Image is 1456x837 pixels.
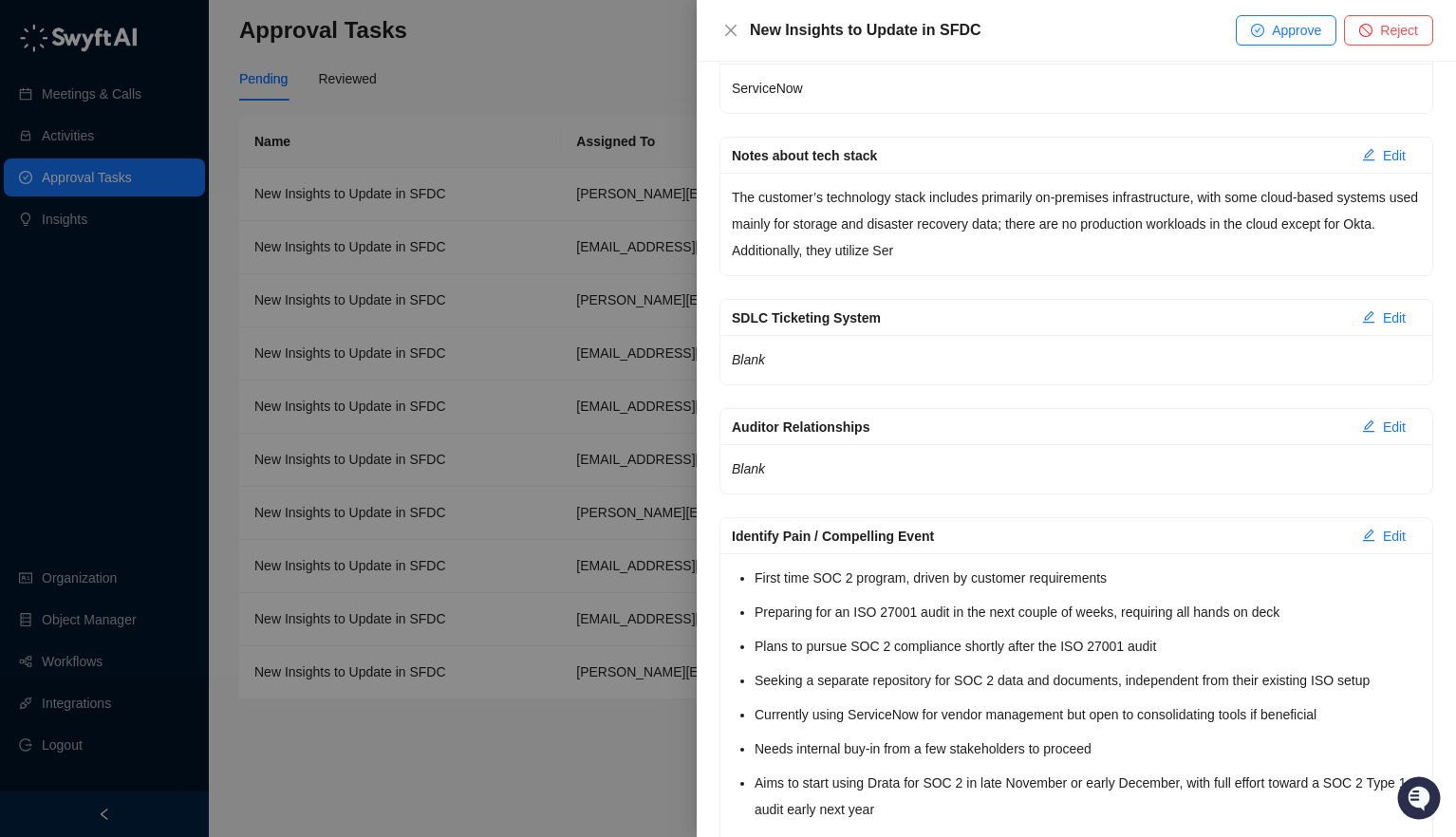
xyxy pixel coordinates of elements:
[65,191,240,206] div: We're available if you need us!
[323,177,345,200] button: Start new chat
[732,417,1347,437] div: Auditor Relationships
[1380,20,1418,41] span: Reject
[1347,412,1421,442] button: Edit
[78,258,154,292] a: 📶Status
[38,266,70,285] span: Docs
[1383,307,1406,328] span: Edit
[750,19,1236,42] div: New Insights to Update in SFDC
[1347,140,1421,171] button: Edit
[1344,15,1433,46] button: Reject
[1359,24,1372,37] span: stop
[104,266,146,285] span: Status
[1236,15,1336,46] button: Approve
[1347,303,1421,333] button: Edit
[1383,145,1406,166] span: Edit
[1347,521,1421,551] button: Edit
[65,172,311,191] div: Start new chat
[1362,148,1375,161] span: edit
[732,526,1347,547] div: Identify Pain / Compelling Event
[755,667,1421,694] li: Seeking a separate repository for SOC 2 data and documents, independent from their existing ISO s...
[732,352,765,367] em: Blank
[1362,419,1375,433] span: edit
[19,106,345,137] h2: How can we help?
[719,19,742,42] button: Close
[732,461,765,476] em: Blank
[755,633,1421,660] li: Plans to pursue SOC 2 compliance shortly after the ISO 27001 audit
[755,770,1421,823] li: Aims to start using Drata for SOC 2 in late November or early December, with full effort toward a...
[19,76,345,106] p: Welcome 👋
[755,701,1421,728] li: Currently using ServiceNow for vendor management but open to consolidating tools if beneficial
[1251,24,1264,37] span: check-circle
[19,268,34,283] div: 📚
[732,145,1347,166] div: Notes about tech stack
[755,599,1421,625] li: Preparing for an ISO 27001 audit in the next couple of weeks, requiring all hands on deck
[1383,526,1406,547] span: Edit
[755,735,1421,762] li: Needs internal buy-in from a few stakeholders to proceed
[19,172,53,206] img: 5124521997842_fc6d7dfcefe973c2e489_88.png
[134,311,230,326] a: Powered byPylon
[732,307,1347,328] div: SDLC Ticketing System
[732,184,1421,264] p: The customer’s technology stack includes primarily on-premises infrastructure, with some cloud-ba...
[1395,774,1447,826] iframe: Open customer support
[1272,20,1321,41] span: Approve
[723,23,738,38] span: close
[755,565,1421,591] li: First time SOC 2 program, driven by customer requirements
[1362,310,1375,324] span: edit
[1362,529,1375,542] span: edit
[189,312,230,326] span: Pylon
[85,268,101,283] div: 📶
[732,75,1421,102] p: ServiceNow
[19,19,57,57] img: Swyft AI
[11,258,78,292] a: 📚Docs
[1383,417,1406,437] span: Edit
